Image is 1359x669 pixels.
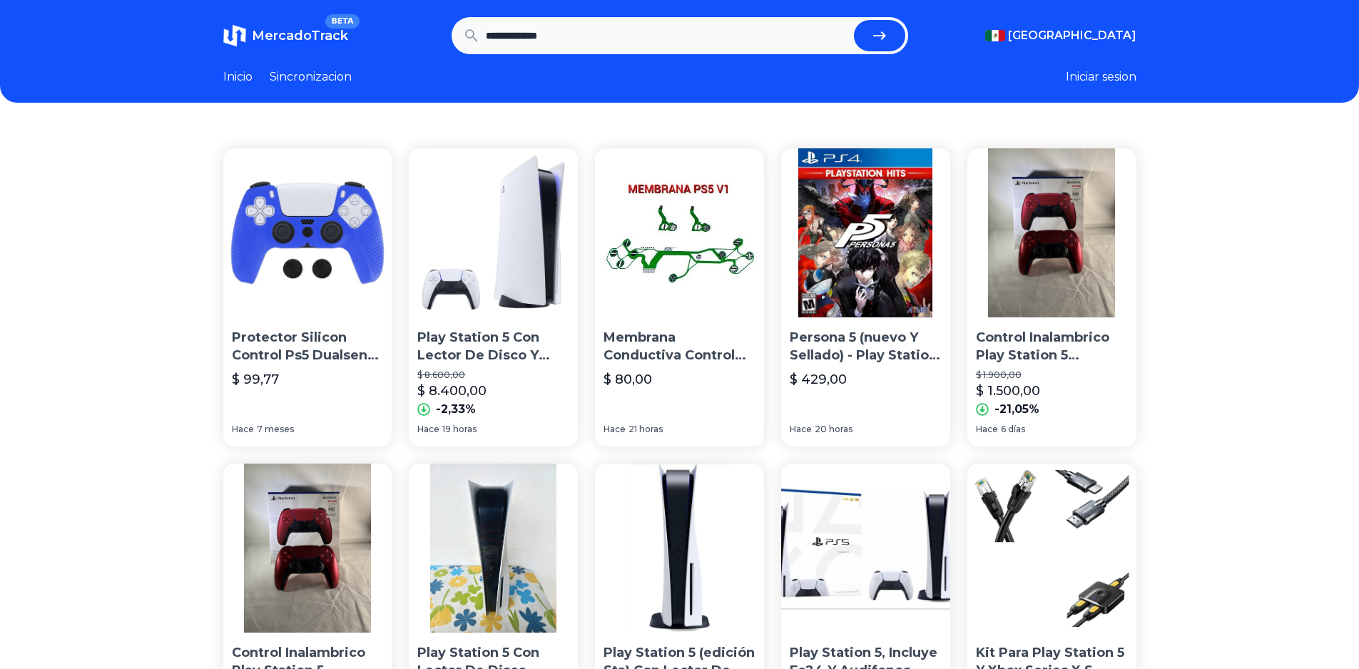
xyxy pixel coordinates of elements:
p: $ 80,00 [604,369,652,389]
p: Persona 5 (nuevo Y Sellado) - Play Station 4 [790,329,942,364]
p: Membrana Conductiva Control Ps5 Dualsense Play Station 5 [604,329,755,364]
a: Inicio [223,68,253,86]
p: Protector Silicon Control Ps5 Dualsense Funda Play Station 5 [232,329,384,364]
p: $ 8.400,00 [417,381,487,401]
img: Control Inalambrico Play Station 5 Dualsense Color Rojo [967,148,1136,317]
span: 19 horas [442,424,477,435]
p: Control Inalambrico Play Station 5 Dualsense Color Rojo [976,329,1128,364]
img: Kit Para Play Station 5 Y Xbox Series X S [967,464,1136,633]
img: Mexico [985,30,1005,41]
p: $ 1.500,00 [976,381,1040,401]
a: MercadoTrackBETA [223,24,348,47]
span: Hace [790,424,812,435]
p: Play Station 5 Con Lector De Disco Y Juego De Regalo [417,329,569,364]
a: Membrana Conductiva Control Ps5 Dualsense Play Station 5Membrana Conductiva Control Ps5 Dualsense... [595,148,764,446]
span: Hace [604,424,626,435]
a: Protector Silicon Control Ps5 Dualsense Funda Play Station 5Protector Silicon Control Ps5 Dualsen... [223,148,392,446]
a: Sincronizacion [270,68,352,86]
img: Play Station 5, Incluye Fc24 Y Audifonos Pulse 3d [781,464,950,633]
span: [GEOGRAPHIC_DATA] [1008,27,1136,44]
button: [GEOGRAPHIC_DATA] [985,27,1136,44]
button: Iniciar sesion [1066,68,1136,86]
span: MercadoTrack [252,28,348,44]
a: Persona 5 (nuevo Y Sellado) - Play Station 4Persona 5 (nuevo Y Sellado) - Play Station 4$ 429,00H... [781,148,950,446]
img: Persona 5 (nuevo Y Sellado) - Play Station 4 [781,148,950,317]
span: 20 horas [815,424,852,435]
p: $ 99,77 [232,369,279,389]
img: MercadoTrack [223,24,246,47]
span: 21 horas [628,424,663,435]
img: Control Inalambrico Play Station 5 Dualsense Color Rojo [223,464,392,633]
span: 6 días [1001,424,1025,435]
a: Control Inalambrico Play Station 5 Dualsense Color RojoControl Inalambrico Play Station 5 Dualsen... [967,148,1136,446]
p: $ 429,00 [790,369,847,389]
img: Play Station 5 (edición Sta) Con Lector De Discos, Seminueva [595,464,764,633]
span: BETA [325,14,359,29]
span: Hace [417,424,439,435]
p: -21,05% [994,401,1039,418]
img: Play Station 5 Con Lector De Disco [409,464,578,633]
img: Membrana Conductiva Control Ps5 Dualsense Play Station 5 [595,148,764,317]
p: $ 1.900,00 [976,369,1128,381]
p: -2,33% [436,401,476,418]
span: 7 meses [257,424,294,435]
a: Play Station 5 Con Lector De Disco Y Juego De RegaloPlay Station 5 Con Lector De Disco Y Juego De... [409,148,578,446]
p: $ 8.600,00 [417,369,569,381]
img: Play Station 5 Con Lector De Disco Y Juego De Regalo [409,148,578,317]
span: Hace [976,424,998,435]
span: Hace [232,424,254,435]
img: Protector Silicon Control Ps5 Dualsense Funda Play Station 5 [223,148,392,317]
